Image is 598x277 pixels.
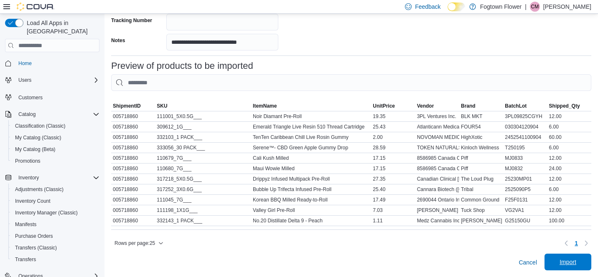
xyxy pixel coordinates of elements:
span: ShipmentID [113,103,141,109]
span: Catalog [15,109,99,119]
input: This is a search bar. As you type, the results lower in the page will automatically filter. [111,74,591,91]
button: Promotions [8,155,103,167]
div: VG2VA1 [503,205,547,215]
button: Home [2,57,103,69]
span: My Catalog (Beta) [12,144,99,154]
div: 12.00 [547,195,591,205]
div: 110679_7G___ [155,153,251,163]
span: Inventory Manager (Classic) [12,208,99,218]
a: Manifests [12,219,40,229]
span: Promotions [15,158,41,164]
span: Purchase Orders [15,233,53,239]
div: FOUR54 [459,122,503,132]
nav: Pagination for table: MemoryTable from EuiInMemoryTable [561,237,591,250]
div: 60.00 [547,132,591,142]
div: 7.03 [371,205,415,215]
p: | [525,2,527,12]
div: BLK MKT [459,111,503,121]
div: Maui Wowie Milled [251,164,371,174]
a: Adjustments (Classic) [12,184,67,194]
span: Customers [15,92,99,102]
div: 005718860 [111,184,155,194]
div: Atlanticann Medical Inc [415,122,459,132]
span: Inventory [18,174,39,181]
span: BatchLot [505,103,527,109]
div: Noir Diamant Pre-Roll [251,111,371,121]
div: 25230MP01 [503,174,547,184]
button: My Catalog (Beta) [8,144,103,155]
button: Rows per page:25 [111,238,167,248]
button: UnitPrice [371,101,415,111]
div: 333056_30 PACK___ [155,143,251,153]
div: 17.15 [371,153,415,163]
a: Inventory Count [12,196,54,206]
div: 8586985 Canada Corp - Will Cannabis Group [415,153,459,163]
span: ItemName [253,103,277,109]
div: Korean BBQ Milled Ready-to-Roll [251,195,371,205]
button: Inventory Count [8,195,103,207]
div: Cali Kush Milled [251,153,371,163]
div: 309612_1G___ [155,122,251,132]
div: 28.59 [371,143,415,153]
div: 005718860 [111,205,155,215]
label: Notes [111,37,125,44]
div: TOKEN NATURALS LTD. [415,143,459,153]
div: 110680_7G___ [155,164,251,174]
div: 2.00 [371,132,415,142]
p: [PERSON_NAME] [543,2,591,12]
div: 17.15 [371,164,415,174]
div: The Loud Plug [459,174,503,184]
span: Inventory [15,173,99,183]
span: Users [18,77,31,83]
a: My Catalog (Beta) [12,144,59,154]
span: Manifests [12,219,99,229]
div: 332143_1 PACK___ [155,216,251,226]
button: Page 1 of 1 [571,237,581,250]
button: My Catalog (Classic) [8,132,103,144]
div: 317252_3X0.6G___ [155,184,251,194]
a: Transfers (Classic) [12,243,60,253]
span: Brand [461,103,476,109]
span: Users [15,75,99,85]
div: 005718860 [111,122,155,132]
span: CM [531,2,539,12]
div: Medz Cannabis Incorporated [415,216,459,226]
button: Users [15,75,35,85]
button: Brand [459,101,503,111]
div: 25.40 [371,184,415,194]
label: Tracking Number [111,17,152,24]
button: Customers [2,91,103,103]
div: Common Ground [459,195,503,205]
button: Cancel [515,254,540,271]
span: Customers [18,94,43,101]
span: My Catalog (Classic) [15,134,61,141]
span: Inventory Count [12,196,99,206]
div: 3PL09825CGYH [503,111,547,121]
span: Classification (Classic) [12,121,99,131]
span: Dark Mode [448,11,448,12]
button: Vendor [415,101,459,111]
div: 27.35 [371,174,415,184]
span: Transfers (Classic) [12,243,99,253]
span: Shipped_Qty [549,103,580,109]
div: T250195 [503,143,547,153]
span: Transfers [15,256,36,263]
div: Cameron McCrae [530,2,540,12]
p: Fogtown Flower [480,2,522,12]
button: Transfers (Classic) [8,242,103,254]
button: Import [545,254,591,270]
h3: Preview of products to be imported [111,61,253,71]
div: 005718860 [111,174,155,184]
div: 24.00 [547,164,591,174]
button: Inventory [2,172,103,184]
div: 1.11 [371,216,415,226]
div: 005718860 [111,132,155,142]
button: Inventory [15,173,42,183]
div: 111001_5X0.5G___ [155,111,251,121]
div: Tuck Shop [459,205,503,215]
span: Vendor [417,103,434,109]
div: 19.35 [371,111,415,121]
button: Purchase Orders [8,230,103,242]
span: Import [560,258,576,266]
span: Load All Apps in [GEOGRAPHIC_DATA] [23,19,99,35]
